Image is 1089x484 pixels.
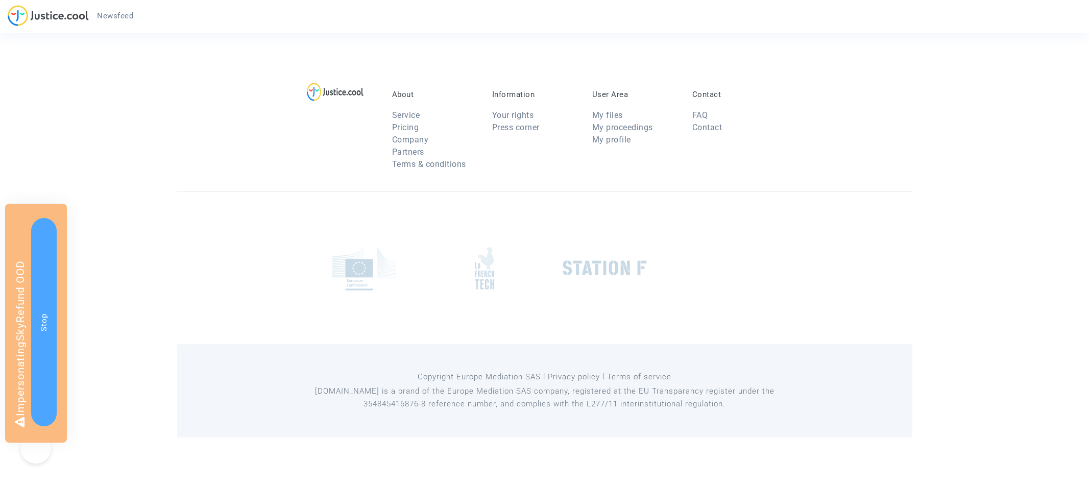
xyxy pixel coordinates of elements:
a: FAQ [692,110,708,120]
a: Terms & conditions [392,159,466,169]
iframe: Help Scout Beacon - Open [20,433,51,464]
p: Copyright Europe Mediation SAS l Privacy policy l Terms of service [312,371,777,383]
p: [DOMAIN_NAME] is a brand of the Europe Mediation SAS company, registered at the EU Transparancy r... [312,385,777,410]
img: french_tech.png [475,247,494,290]
span: Stop [39,313,49,331]
a: Press corner [492,123,540,132]
a: Partners [392,147,424,157]
p: Contact [692,90,777,99]
p: About [392,90,477,99]
a: Your rights [492,110,534,120]
a: Company [392,135,429,144]
p: Information [492,90,577,99]
a: My profile [592,135,631,144]
a: My files [592,110,623,120]
a: Newsfeed [89,8,141,23]
button: Stop [31,218,57,426]
a: Pricing [392,123,419,132]
img: logo-lg.svg [307,83,364,101]
img: jc-logo.svg [8,5,89,26]
p: User Area [592,90,677,99]
a: Contact [692,123,722,132]
a: Service [392,110,420,120]
a: My proceedings [592,123,653,132]
span: Newsfeed [97,11,133,20]
div: Impersonating [5,204,67,443]
img: europe_commision.png [332,246,396,291]
img: stationf.png [563,260,647,276]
